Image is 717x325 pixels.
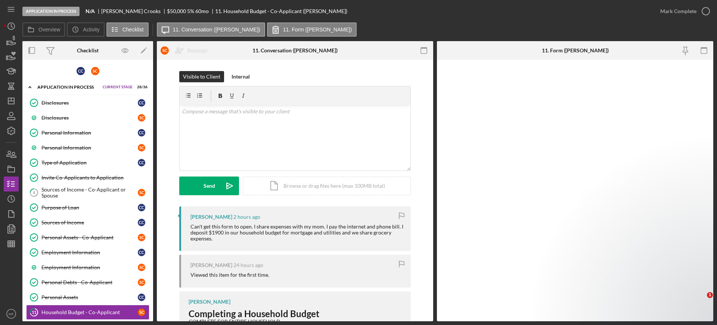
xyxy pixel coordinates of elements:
label: Checklist [122,27,144,33]
iframe: Intercom live chat [692,292,710,310]
a: Purpose of LoanCC [26,200,149,215]
button: Activity [67,22,104,37]
div: [PERSON_NAME] [189,299,230,305]
div: Type of Application [41,160,138,166]
div: C C [77,67,85,75]
div: S C [138,144,145,151]
div: S C [138,189,145,196]
div: Household Budget - Co-Applicant [41,309,138,315]
text: MF [9,312,14,316]
div: 11. Household Budget - Co-Applicant ([PERSON_NAME]) [215,8,347,14]
div: S C [138,114,145,122]
div: Personal Assets [41,294,138,300]
div: Checklist [77,47,99,53]
div: [PERSON_NAME] [190,214,232,220]
div: Invite Co-Applicants to Application [41,175,149,181]
h3: Completing a Household Budget [189,309,403,319]
div: 5 % [187,8,194,14]
div: Send [204,177,215,195]
div: S C [138,279,145,286]
div: [PERSON_NAME] Crooks [101,8,167,14]
button: 11. Conversation ([PERSON_NAME]) [157,22,265,37]
label: Overview [38,27,60,33]
a: Type of ApplicationCC [26,155,149,170]
div: C C [138,219,145,226]
b: N/A [86,8,95,14]
div: S C [161,46,169,55]
div: Personal Information [41,145,138,151]
label: 11. Conversation ([PERSON_NAME]) [173,27,260,33]
div: Application In Process [37,85,99,89]
a: 11Household Budget - Co-ApplicantSC [26,305,149,320]
div: C C [138,294,145,301]
div: C C [138,129,145,137]
div: C C [138,204,145,211]
a: Personal Assets - Co-ApplicantSC [26,230,149,245]
div: Purpose of Loan [41,205,138,211]
div: Sources of Income - Co-Applicant or Spouse [41,187,138,199]
div: C C [138,249,145,256]
tspan: 11 [32,310,36,315]
time: 2025-10-08 19:13 [233,214,260,220]
button: Checklist [106,22,149,37]
span: 1 [707,292,713,298]
div: S C [138,234,145,241]
div: Can't get this form to open. I share expenses with my mom. I pay the internet and phone bill. I d... [190,224,403,242]
div: Viewed this item for the first time. [190,272,269,278]
div: Application In Process [22,7,80,16]
div: S C [91,67,99,75]
a: Invite Co-Applicants to Application [26,170,149,185]
div: COMPLETE FOR ENTIRE HOUSEHOLD [189,319,403,325]
button: Visible to Client [179,71,224,82]
a: Personal Debts - Co-ApplicantSC [26,275,149,290]
span: Current Stage [103,85,133,89]
div: Disclosures [41,100,138,106]
button: Internal [228,71,254,82]
div: Visible to Client [183,71,220,82]
tspan: 4 [33,190,35,195]
button: 11. Form ([PERSON_NAME]) [267,22,357,37]
div: Sources of Income [41,220,138,226]
a: 4Sources of Income - Co-Applicant or SpouseSC [26,185,149,200]
button: MF [4,306,19,321]
div: 28 / 36 [134,85,148,89]
div: Personal Debts - Co-Applicant [41,279,138,285]
div: Reassign [187,43,208,58]
a: DisclosuresSC [26,110,149,125]
button: Send [179,177,239,195]
a: Sources of IncomeCC [26,215,149,230]
a: Personal InformationCC [26,125,149,140]
a: DisclosuresCC [26,95,149,110]
a: Employment InformationCC [26,245,149,260]
div: C C [138,99,145,107]
div: Mark Complete [660,4,696,19]
label: Activity [83,27,99,33]
div: Employment Information [41,264,138,270]
div: S C [138,264,145,271]
div: 11. Form ([PERSON_NAME]) [542,47,609,53]
div: Personal Assets - Co-Applicant [41,234,138,240]
div: C C [138,159,145,166]
button: Mark Complete [653,4,713,19]
div: Employment Information [41,249,138,255]
time: 2025-10-07 21:47 [233,262,263,268]
div: 60 mo [195,8,209,14]
div: Disclosures [41,115,138,121]
div: Internal [232,71,250,82]
label: 11. Form ([PERSON_NAME]) [283,27,352,33]
span: $50,000 [167,8,186,14]
div: [PERSON_NAME] [190,262,232,268]
a: Employment InformationSC [26,260,149,275]
button: SCReassign [157,43,215,58]
button: Overview [22,22,65,37]
div: 11. Conversation ([PERSON_NAME]) [252,47,338,53]
a: Personal AssetsCC [26,290,149,305]
a: Personal InformationSC [26,140,149,155]
div: Personal Information [41,130,138,136]
div: S C [138,309,145,316]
